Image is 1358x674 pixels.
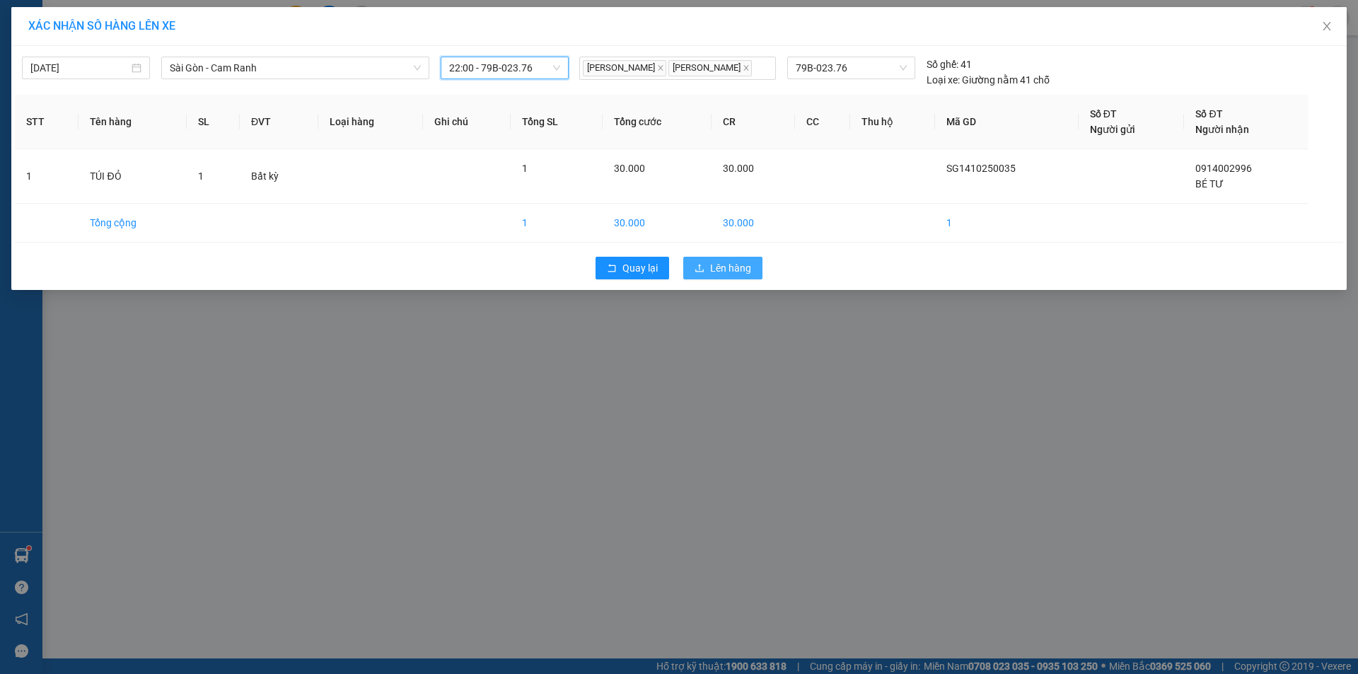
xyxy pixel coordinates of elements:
div: Giường nằm 41 chỗ [927,72,1050,88]
span: 30.000 [723,163,754,174]
span: 1 [522,163,528,174]
th: Loại hàng [318,95,423,149]
span: Số ghế: [927,57,958,72]
th: Tên hàng [79,95,187,149]
td: Bất kỳ [240,149,318,204]
th: Mã GD [935,95,1079,149]
th: CC [795,95,850,149]
span: close [743,64,750,71]
td: 1 [935,204,1079,243]
span: close [1321,21,1333,32]
th: STT [15,95,79,149]
span: Quay lại [622,260,658,276]
span: 0914002996 [1195,163,1252,174]
td: 1 [511,204,602,243]
div: 41 [927,57,972,72]
span: 30.000 [614,163,645,174]
span: close [657,64,664,71]
span: upload [695,263,704,274]
span: 79B-023.76 [796,57,906,79]
span: down [413,64,422,72]
span: Người gửi [1090,124,1135,135]
th: ĐVT [240,95,318,149]
span: Loại xe: [927,72,960,88]
span: BÉ TƯ [1195,178,1224,190]
span: 1 [198,170,204,182]
th: Ghi chú [423,95,511,149]
span: Sài Gòn - Cam Ranh [170,57,421,79]
th: CR [712,95,795,149]
span: Lên hàng [710,260,751,276]
th: Tổng SL [511,95,602,149]
span: [PERSON_NAME] [583,60,666,76]
th: SL [187,95,240,149]
button: rollbackQuay lại [596,257,669,279]
td: 30.000 [603,204,712,243]
button: uploadLên hàng [683,257,762,279]
span: XÁC NHẬN SỐ HÀNG LÊN XE [28,19,175,33]
span: Người nhận [1195,124,1249,135]
td: Tổng cộng [79,204,187,243]
th: Thu hộ [850,95,935,149]
span: [PERSON_NAME] [668,60,752,76]
button: Close [1307,7,1347,47]
td: TÚI ĐỎ [79,149,187,204]
span: 22:00 - 79B-023.76 [449,57,560,79]
td: 30.000 [712,204,795,243]
th: Tổng cước [603,95,712,149]
span: SG1410250035 [946,163,1016,174]
span: Số ĐT [1090,108,1117,120]
span: rollback [607,263,617,274]
input: 14/10/2025 [30,60,129,76]
td: 1 [15,149,79,204]
span: Số ĐT [1195,108,1222,120]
